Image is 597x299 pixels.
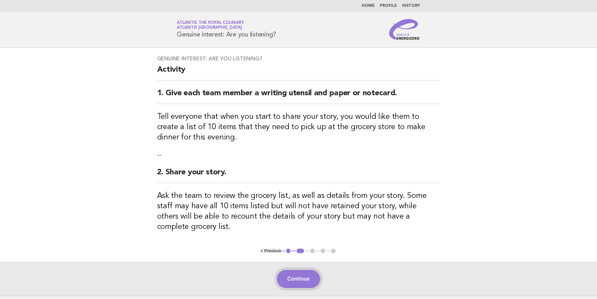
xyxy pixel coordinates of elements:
[157,167,440,183] h2: 2. Share your story.
[402,4,420,8] a: History
[157,191,440,232] h3: Ask the team to review the grocery list, as well as details from your story. Some staff may have ...
[177,21,244,30] a: Atlantis the Royal CulinaryAtlantis [GEOGRAPHIC_DATA]
[260,248,281,253] button: < Previous
[157,150,440,160] p: --
[157,56,440,62] h3: Genuine interest: Are you listening?
[362,4,375,8] a: Home
[177,26,242,30] span: Atlantis [GEOGRAPHIC_DATA]
[389,19,420,40] img: Service Energizers
[157,65,440,80] h2: Activity
[277,270,320,288] button: Continue
[177,21,276,38] h1: Genuine interest: Are you listening?
[157,88,440,104] h2: 1. Give each team member a writing utensil and paper or notecard.
[380,4,397,8] a: Profile
[285,248,292,254] button: 1
[157,112,440,143] h3: Tell everyone that when you start to share your story, you would like them to create a list of 10...
[296,248,305,254] button: 2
